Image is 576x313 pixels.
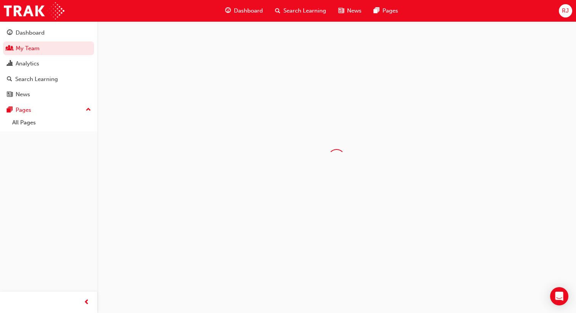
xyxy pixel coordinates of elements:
div: Pages [16,106,31,114]
button: RJ [559,4,572,17]
a: Dashboard [3,26,94,40]
a: news-iconNews [332,3,368,19]
span: Search Learning [283,6,326,15]
span: guage-icon [7,30,13,37]
span: people-icon [7,45,13,52]
span: guage-icon [225,6,231,16]
span: Pages [382,6,398,15]
span: News [347,6,362,15]
div: Analytics [16,59,39,68]
div: Search Learning [15,75,58,84]
button: DashboardMy TeamAnalyticsSearch LearningNews [3,24,94,103]
div: Open Intercom Messenger [550,287,568,305]
a: My Team [3,41,94,56]
span: pages-icon [7,107,13,114]
a: guage-iconDashboard [219,3,269,19]
a: All Pages [9,117,94,129]
div: News [16,90,30,99]
span: chart-icon [7,60,13,67]
a: search-iconSearch Learning [269,3,332,19]
button: Pages [3,103,94,117]
span: Dashboard [234,6,263,15]
span: news-icon [7,91,13,98]
a: Search Learning [3,72,94,86]
span: search-icon [275,6,280,16]
a: pages-iconPages [368,3,404,19]
span: prev-icon [84,298,90,307]
span: search-icon [7,76,12,83]
img: Trak [4,2,64,19]
span: up-icon [86,105,91,115]
div: Dashboard [16,29,45,37]
span: RJ [562,6,569,15]
a: News [3,87,94,102]
span: news-icon [338,6,344,16]
a: Analytics [3,57,94,71]
span: pages-icon [374,6,379,16]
